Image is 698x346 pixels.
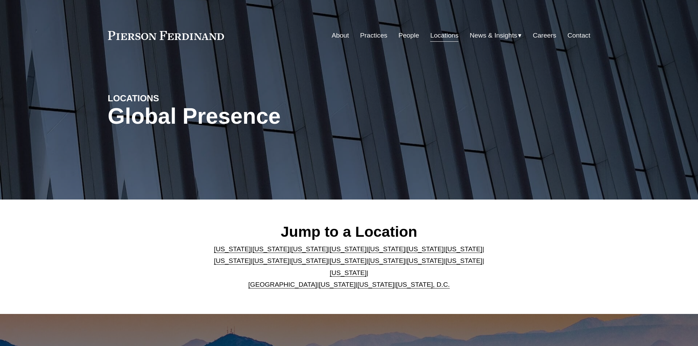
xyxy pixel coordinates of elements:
[208,243,490,291] p: | | | | | | | | | | | | | | | | | |
[567,29,590,42] a: Contact
[253,245,290,253] a: [US_STATE]
[291,245,328,253] a: [US_STATE]
[470,29,522,42] a: folder dropdown
[208,223,490,241] h2: Jump to a Location
[214,257,251,264] a: [US_STATE]
[330,245,367,253] a: [US_STATE]
[396,281,450,288] a: [US_STATE], D.C.
[398,29,419,42] a: People
[368,245,405,253] a: [US_STATE]
[330,257,367,264] a: [US_STATE]
[248,281,317,288] a: [GEOGRAPHIC_DATA]
[470,30,517,42] span: News & Insights
[445,245,482,253] a: [US_STATE]
[357,281,394,288] a: [US_STATE]
[291,257,328,264] a: [US_STATE]
[360,29,387,42] a: Practices
[445,257,482,264] a: [US_STATE]
[430,29,458,42] a: Locations
[319,281,356,288] a: [US_STATE]
[108,104,429,129] h1: Global Presence
[332,29,349,42] a: About
[407,245,444,253] a: [US_STATE]
[407,257,444,264] a: [US_STATE]
[253,257,290,264] a: [US_STATE]
[368,257,405,264] a: [US_STATE]
[533,29,556,42] a: Careers
[214,245,251,253] a: [US_STATE]
[108,93,229,104] h4: LOCATIONS
[330,269,367,276] a: [US_STATE]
